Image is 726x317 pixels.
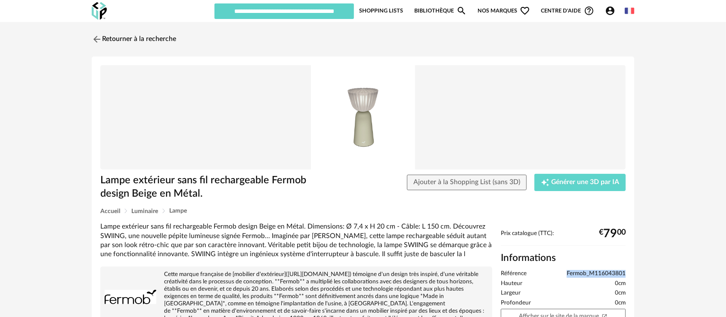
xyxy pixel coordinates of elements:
[92,34,102,44] img: svg+xml;base64,PHN2ZyB3aWR0aD0iMjQiIGhlaWdodD0iMjQiIHZpZXdCb3g9IjAgMCAyNCAyNCIgZmlsbD0ibm9uZSIgeG...
[131,208,158,214] span: Luminaire
[541,6,594,16] span: Centre d'aideHelp Circle Outline icon
[407,175,527,190] button: Ajouter à la Shopping List (sans 3D)
[605,6,619,16] span: Account Circle icon
[603,230,617,237] span: 79
[413,179,520,185] span: Ajouter à la Shopping List (sans 3D)
[584,6,594,16] span: Help Circle Outline icon
[100,208,120,214] span: Accueil
[100,174,314,200] h1: Lampe extérieur sans fil rechargeable Fermob design Beige en Métal.
[501,280,522,288] span: Hauteur
[567,270,626,278] span: Fermob_M116043801
[100,222,492,259] div: Lampe extérieur sans fil rechargeable Fermob design Beige en Métal. Dimensions: Ø 7,4 x H 20 cm -...
[615,280,626,288] span: 0cm
[169,208,187,214] span: Lampe
[551,179,619,186] span: Générer une 3D par IA
[520,6,530,16] span: Heart Outline icon
[615,299,626,307] span: 0cm
[599,230,626,237] div: € 00
[501,230,626,246] div: Prix catalogue (TTC):
[100,65,626,170] img: Product pack shot
[100,208,626,214] div: Breadcrumb
[92,30,176,49] a: Retourner à la recherche
[359,3,403,19] a: Shopping Lists
[501,289,521,297] span: Largeur
[615,289,626,297] span: 0cm
[534,174,626,191] button: Creation icon Générer une 3D par IA
[605,6,615,16] span: Account Circle icon
[501,270,527,278] span: Référence
[456,6,467,16] span: Magnify icon
[501,299,531,307] span: Profondeur
[414,3,467,19] a: BibliothèqueMagnify icon
[501,252,626,264] h2: Informations
[92,2,107,20] img: OXP
[625,6,634,16] img: fr
[478,3,530,19] span: Nos marques
[541,178,549,187] span: Creation icon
